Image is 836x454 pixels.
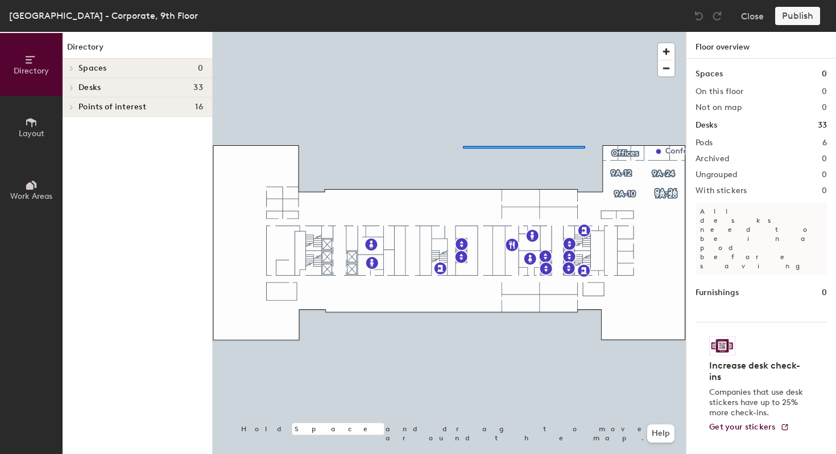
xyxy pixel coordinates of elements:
h2: On this floor [696,87,744,96]
span: Spaces [78,64,107,73]
span: Points of interest [78,103,146,112]
h2: Ungrouped [696,170,738,179]
img: Sticker logo [709,336,735,355]
button: Help [647,424,674,443]
h2: 6 [822,138,827,148]
h1: Floor overview [686,32,836,59]
span: 0 [198,64,203,73]
span: Layout [19,129,44,138]
span: Get your stickers [709,422,776,432]
h1: Furnishings [696,287,739,299]
h2: With stickers [696,186,747,195]
div: [GEOGRAPHIC_DATA] - Corporate, 9th Floor [9,9,198,23]
h1: 0 [822,287,827,299]
h1: 33 [818,119,827,132]
h1: Spaces [696,68,723,80]
h2: Pods [696,138,713,148]
h2: 0 [822,103,827,112]
h1: 0 [822,68,827,80]
a: Get your stickers [709,423,789,432]
h2: 0 [822,170,827,179]
img: Undo [693,10,705,22]
span: 33 [193,83,203,92]
h2: Not on map [696,103,742,112]
h2: 0 [822,87,827,96]
span: Desks [78,83,101,92]
p: Companies that use desk stickers have up to 25% more check-ins. [709,387,806,418]
span: Work Areas [10,191,52,201]
img: Redo [711,10,723,22]
h2: Archived [696,154,729,163]
h1: Desks [696,119,717,132]
button: Close [741,7,764,25]
h2: 0 [822,154,827,163]
h2: 0 [822,186,827,195]
p: All desks need to be in a pod before saving [696,202,827,275]
span: 16 [195,103,203,112]
span: Directory [14,66,49,76]
h1: Directory [63,41,212,59]
h4: Increase desk check-ins [709,360,806,383]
